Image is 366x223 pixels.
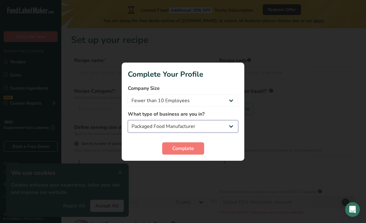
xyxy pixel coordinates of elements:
[128,110,238,118] label: What type of business are you in?
[162,142,204,155] button: Complete
[128,85,238,92] label: Company Size
[172,145,194,152] span: Complete
[128,69,238,80] h1: Complete Your Profile
[345,202,360,217] div: Open Intercom Messenger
